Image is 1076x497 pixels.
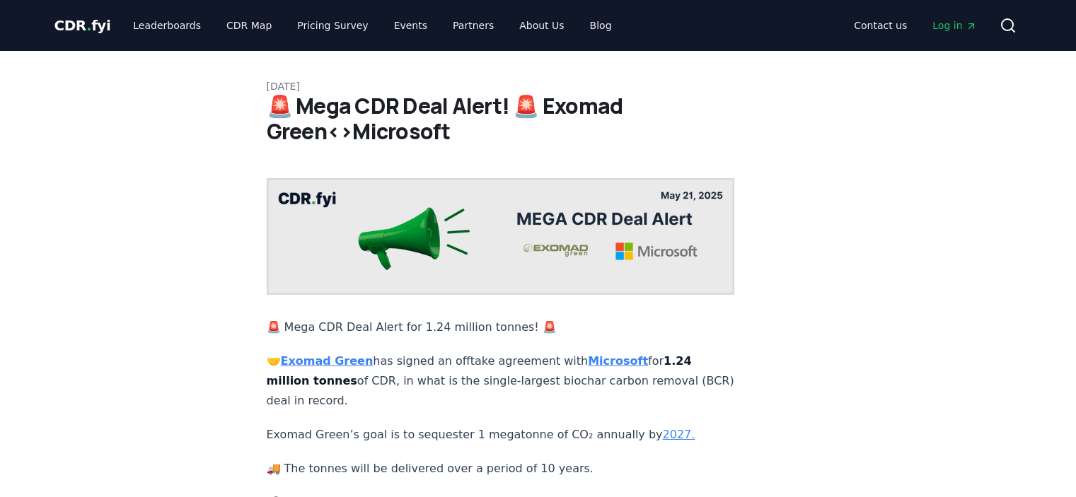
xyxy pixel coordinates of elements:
[267,93,810,144] h1: 🚨 Mega CDR Deal Alert! 🚨 Exomad Green<>Microsoft
[843,13,918,38] a: Contact us
[663,428,695,441] a: 2027.
[267,317,735,337] p: 🚨 Mega CDR Deal Alert for 1.24 million tonnes! 🚨
[86,17,91,34] span: .
[215,13,283,38] a: CDR Map
[588,354,648,368] a: Microsoft
[843,13,988,38] nav: Main
[921,13,988,38] a: Log in
[579,13,623,38] a: Blog
[122,13,623,38] nav: Main
[383,13,439,38] a: Events
[281,354,374,368] a: Exomad Green
[267,79,810,93] p: [DATE]
[267,178,735,295] img: blog post image
[932,18,976,33] span: Log in
[267,425,735,445] p: Exomad Green’s goal is to sequester 1 megatonne of CO₂ annually by
[508,13,575,38] a: About Us
[267,459,735,479] p: 🚚 The tonnes will be delivered over a period of 10 years.
[54,16,111,35] a: CDR.fyi
[286,13,379,38] a: Pricing Survey
[122,13,212,38] a: Leaderboards
[54,17,111,34] span: CDR fyi
[267,351,735,411] p: 🤝 has signed an offtake agreement with for of CDR, in what is the single-largest biochar carbon r...
[441,13,505,38] a: Partners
